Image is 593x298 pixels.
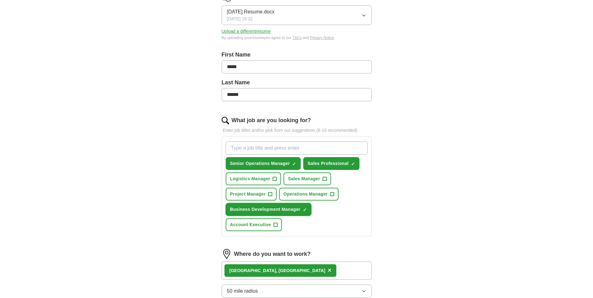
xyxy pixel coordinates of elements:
[230,176,270,182] span: Logistics Manager
[222,117,229,124] img: search.png
[222,28,271,35] button: Upload a differentresume
[230,206,300,213] span: Business Development Manager
[229,267,325,274] div: [GEOGRAPHIC_DATA], [GEOGRAPHIC_DATA]
[222,51,372,59] label: First Name
[308,160,349,167] span: Sales Professional
[351,161,355,166] span: ✓
[232,116,311,125] label: What job are you looking for?
[226,203,311,216] button: Business Development Manager✓
[222,285,372,298] button: 50 mile radius
[310,36,334,40] a: Privacy Notice
[222,78,372,87] label: Last Name
[226,218,282,231] button: Account Executive
[222,127,372,134] p: Enter job titles and/or pick from our suggestions (6-10 recommended)
[226,172,281,185] button: Logistics Manager
[279,188,339,201] button: Operations Manager
[292,161,296,166] span: ✓
[328,266,331,275] button: ×
[292,36,302,40] a: T&Cs
[227,16,253,22] span: [DATE] 19:32
[226,142,368,155] input: Type a job title and press enter
[328,267,331,274] span: ×
[222,35,372,41] div: By uploading your resume you agree to our and .
[230,160,290,167] span: Senior Operations Manager
[222,249,232,259] img: location.png
[230,191,266,197] span: Project Manager
[226,157,301,170] button: Senior Operations Manager✓
[226,188,277,201] button: Project Manager
[284,191,328,197] span: Operations Manager
[227,287,258,295] span: 50 mile radius
[288,176,320,182] span: Sales Manager
[303,207,307,212] span: ✓
[284,172,331,185] button: Sales Manager
[222,5,372,25] button: [DATE] Resume.docx[DATE] 19:32
[234,250,311,258] label: Where do you want to work?
[303,157,359,170] button: Sales Professional✓
[230,221,271,228] span: Account Executive
[227,8,275,16] span: [DATE] Resume.docx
